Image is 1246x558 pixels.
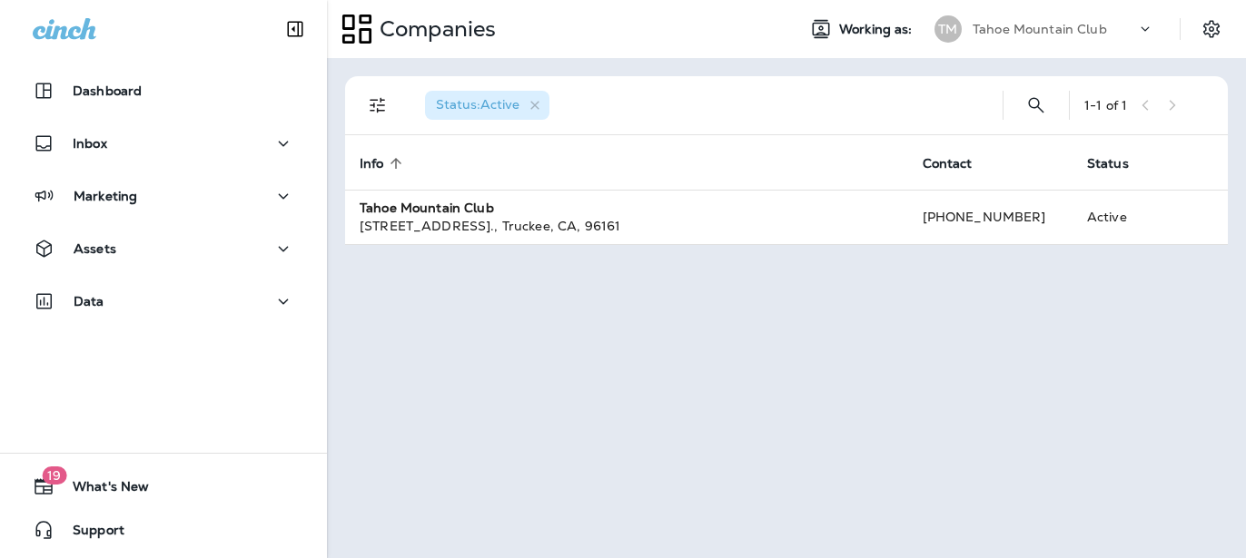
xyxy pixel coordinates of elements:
[73,83,142,98] p: Dashboard
[18,178,309,214] button: Marketing
[436,96,519,113] span: Status : Active
[18,512,309,548] button: Support
[1087,156,1129,171] span: Status
[425,91,549,120] div: Status:Active
[360,87,396,123] button: Filters
[18,73,309,109] button: Dashboard
[360,155,408,171] span: Info
[923,155,996,171] span: Contact
[18,125,309,162] button: Inbox
[1195,13,1228,45] button: Settings
[923,156,973,171] span: Contact
[42,466,66,485] span: 19
[18,283,309,319] button: Data
[360,217,894,235] div: [STREET_ADDRESS]. , Truckee , CA , 96161
[18,468,309,504] button: 19What's New
[372,15,496,43] p: Companies
[973,22,1107,36] p: Tahoe Mountain Club
[360,200,494,216] strong: Tahoe Mountain Club
[839,22,916,37] span: Working as:
[1073,190,1172,244] td: Active
[74,189,137,203] p: Marketing
[1084,98,1127,113] div: 1 - 1 of 1
[73,136,107,151] p: Inbox
[74,294,104,308] p: Data
[74,241,116,256] p: Assets
[1087,155,1152,171] span: Status
[54,523,124,544] span: Support
[270,11,321,47] button: Collapse Sidebar
[360,156,384,171] span: Info
[18,230,309,267] button: Assets
[908,190,1073,244] td: [PHONE_NUMBER]
[934,15,962,43] div: TM
[1018,87,1054,123] button: Search Companies
[54,479,149,501] span: What's New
